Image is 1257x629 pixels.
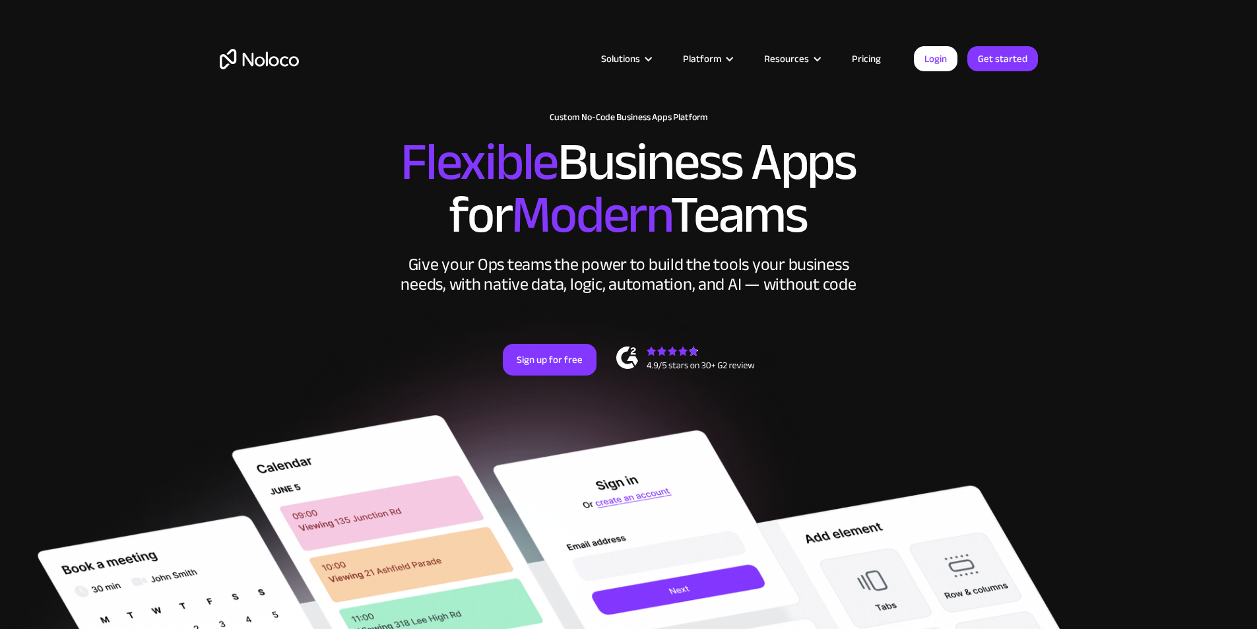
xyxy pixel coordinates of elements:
[220,136,1038,242] h2: Business Apps for Teams
[220,49,299,69] a: home
[683,50,721,67] div: Platform
[503,344,596,376] a: Sign up for free
[401,113,558,211] span: Flexible
[601,50,640,67] div: Solutions
[666,50,748,67] div: Platform
[835,50,897,67] a: Pricing
[967,46,1038,71] a: Get started
[398,255,860,294] div: Give your Ops teams the power to build the tools your business needs, with native data, logic, au...
[511,166,670,264] span: Modern
[748,50,835,67] div: Resources
[585,50,666,67] div: Solutions
[764,50,809,67] div: Resources
[914,46,957,71] a: Login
